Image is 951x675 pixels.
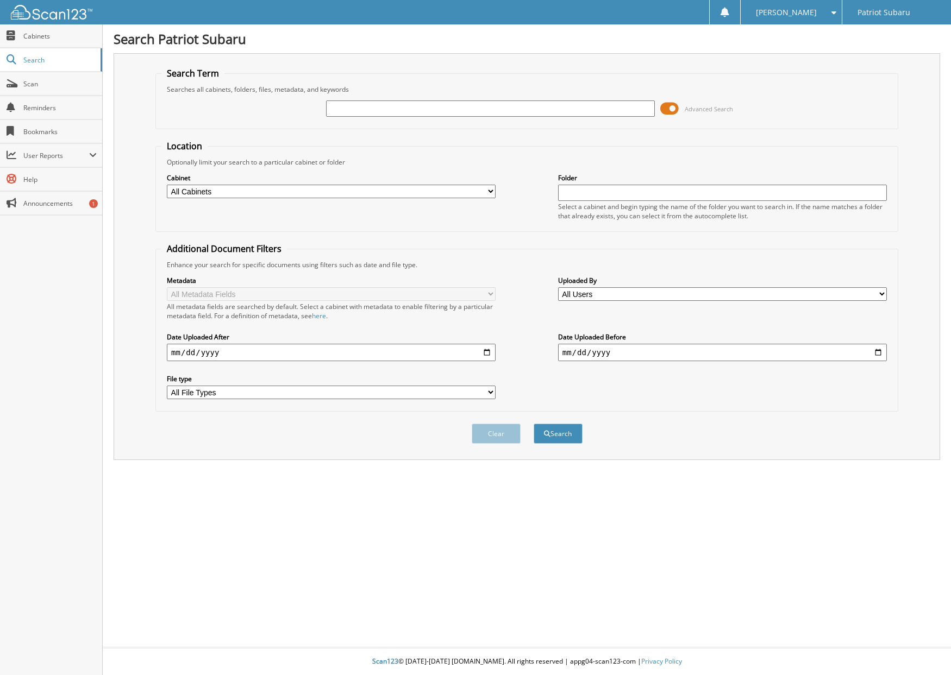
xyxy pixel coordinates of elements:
[641,657,682,666] a: Privacy Policy
[103,648,951,675] div: © [DATE]-[DATE] [DOMAIN_NAME]. All rights reserved | appg04-scan123-com |
[558,276,887,285] label: Uploaded By
[161,67,224,79] legend: Search Term
[23,151,89,160] span: User Reports
[23,31,97,41] span: Cabinets
[23,79,97,89] span: Scan
[167,344,496,361] input: start
[372,657,398,666] span: Scan123
[534,424,583,444] button: Search
[89,199,98,208] div: 1
[161,260,892,269] div: Enhance your search for specific documents using filters such as date and file type.
[167,173,496,182] label: Cabinet
[167,302,496,320] div: All metadata fields are searched by default. Select a cabinet with metadata to enable filtering b...
[161,157,892,167] div: Optionally limit your search to a particular cabinet or folder
[161,140,208,152] legend: Location
[11,5,92,20] img: scan123-logo-white.svg
[897,623,951,675] iframe: Chat Widget
[472,424,521,444] button: Clear
[756,9,817,16] span: [PERSON_NAME]
[558,344,887,361] input: end
[167,276,496,285] label: Metadata
[167,332,496,342] label: Date Uploaded After
[161,243,287,255] legend: Additional Document Filters
[685,105,733,113] span: Advanced Search
[161,85,892,94] div: Searches all cabinets, folders, files, metadata, and keywords
[114,30,940,48] h1: Search Patriot Subaru
[23,127,97,136] span: Bookmarks
[312,311,326,320] a: here
[858,9,910,16] span: Patriot Subaru
[23,103,97,112] span: Reminders
[23,199,97,208] span: Announcements
[23,55,95,65] span: Search
[558,173,887,182] label: Folder
[23,175,97,184] span: Help
[167,374,496,383] label: File type
[558,332,887,342] label: Date Uploaded Before
[558,202,887,220] div: Select a cabinet and begin typing the name of the folder you want to search in. If the name match...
